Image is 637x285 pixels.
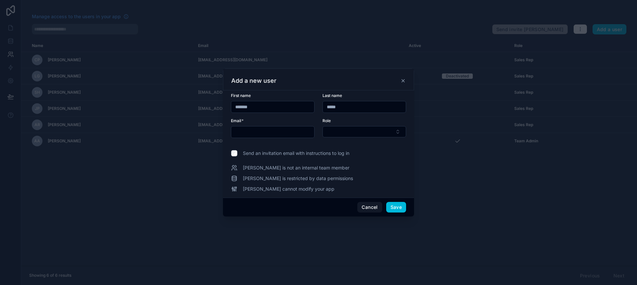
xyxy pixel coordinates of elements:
[231,93,251,98] span: First name
[357,202,382,213] button: Cancel
[243,175,353,182] span: [PERSON_NAME] is restricted by data permissions
[322,126,406,137] button: Select Button
[243,150,349,157] span: Send an invitation email with instructions to log in
[231,77,276,85] h3: Add a new user
[386,202,406,213] button: Save
[231,150,238,157] input: Send an invitation email with instructions to log in
[322,93,342,98] span: Last name
[243,165,349,171] span: [PERSON_NAME] is not an internal team member
[322,118,331,123] span: Role
[231,118,241,123] span: Email
[243,186,334,192] span: [PERSON_NAME] cannot modify your app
